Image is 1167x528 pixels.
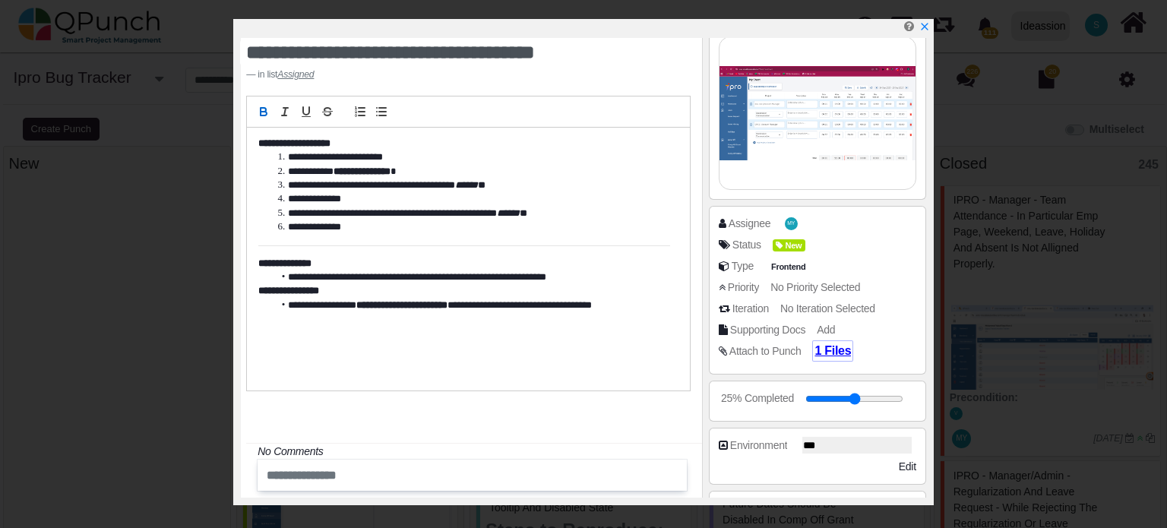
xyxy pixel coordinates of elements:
span: No Priority Selected [770,281,860,293]
div: Status [732,237,761,253]
u: Assigned [277,69,314,80]
cite: Source Title [277,69,314,80]
a: x [919,21,930,33]
div: Supporting Docs [730,322,805,338]
span: MY [787,221,795,226]
span: Mohammed Yakub Raza Khan A [785,217,798,230]
svg: x [919,21,930,32]
footer: in list [246,68,612,81]
span: New [773,239,805,252]
span: No Iteration Selected [780,302,875,315]
div: Priority [728,280,759,296]
i: Edit Punch [904,21,914,32]
div: Type [732,258,754,274]
div: Assignee [729,216,770,232]
span: 1 Files [814,344,851,357]
span: <div><span class="badge badge-secondary" style="background-color: #A4DD00"> <i class="fa fa-tag p... [773,237,805,253]
span: Edit [899,460,916,473]
div: Iteration [732,301,769,317]
i: No Comments [258,445,323,457]
div: Environment [730,438,788,454]
div: Attach to Punch [729,343,802,359]
span: Frontend [768,261,809,273]
span: Add [817,324,835,336]
div: 25% Completed [721,390,794,406]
